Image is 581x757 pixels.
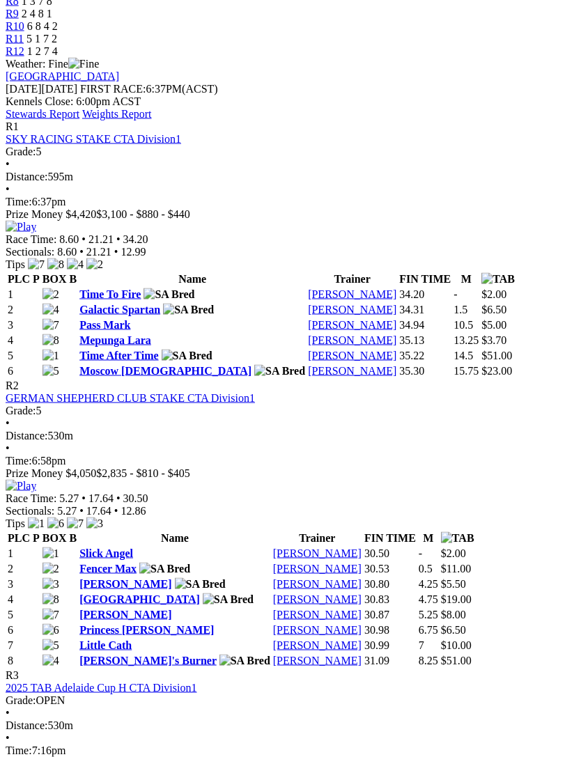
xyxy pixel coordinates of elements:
[6,430,575,442] div: 530m
[6,467,575,480] div: Prize Money $4,050
[79,624,214,636] a: Princess [PERSON_NAME]
[454,288,457,300] text: -
[441,532,474,545] img: TAB
[69,532,77,544] span: B
[6,442,10,454] span: •
[86,246,111,258] span: 21.21
[6,405,36,416] span: Grade:
[26,33,57,45] span: 5 1 7 2
[398,318,451,332] td: 34.94
[86,517,103,530] img: 3
[6,20,24,32] a: R10
[121,505,146,517] span: 12.86
[419,639,424,651] text: 7
[481,350,512,361] span: $51.00
[307,272,397,286] th: Trainer
[419,655,438,666] text: 8.25
[7,562,40,576] td: 2
[481,365,512,377] span: $23.00
[6,694,36,706] span: Grade:
[273,578,362,590] a: [PERSON_NAME]
[308,350,396,361] a: [PERSON_NAME]
[441,609,466,621] span: $8.00
[79,563,137,575] a: Fencer Max
[42,547,59,560] img: 1
[6,744,575,757] div: 7:16pm
[6,233,56,245] span: Race Time:
[42,639,59,652] img: 5
[481,334,506,346] span: $3.70
[453,272,479,286] th: M
[454,304,467,315] text: 1.5
[441,563,471,575] span: $11.00
[6,246,54,258] span: Sectionals:
[6,392,255,404] a: GERMAN SHEPHERD CLUB STAKE CTA Division1
[364,562,417,576] td: 30.53
[6,732,10,744] span: •
[6,83,77,95] span: [DATE]
[42,350,59,362] img: 1
[79,609,171,621] a: [PERSON_NAME]
[364,639,417,653] td: 30.99
[59,492,79,504] span: 5.27
[441,624,466,636] span: $6.50
[7,349,40,363] td: 5
[8,532,30,544] span: PLC
[419,593,438,605] text: 4.75
[42,365,59,377] img: 5
[88,492,114,504] span: 17.64
[203,593,254,606] img: SA Bred
[273,609,362,621] a: [PERSON_NAME]
[273,655,362,666] a: [PERSON_NAME]
[364,531,417,545] th: FIN TIME
[67,517,84,530] img: 7
[441,639,472,651] span: $10.00
[308,304,396,315] a: [PERSON_NAME]
[6,33,24,45] a: R11
[481,288,506,300] span: $2.00
[6,45,24,57] a: R12
[28,517,45,530] img: 1
[419,624,438,636] text: 6.75
[6,492,56,504] span: Race Time:
[6,171,47,182] span: Distance:
[6,707,10,719] span: •
[7,608,40,622] td: 5
[6,208,575,221] div: Prize Money $4,420
[79,593,200,605] a: [GEOGRAPHIC_DATA]
[79,246,84,258] span: •
[6,108,79,120] a: Stewards Report
[42,578,59,591] img: 3
[116,233,121,245] span: •
[398,364,451,378] td: 35.30
[273,547,362,559] a: [PERSON_NAME]
[79,639,132,651] a: Little Cath
[6,455,32,467] span: Time:
[6,183,10,195] span: •
[80,83,146,95] span: FIRST RACE:
[123,492,148,504] span: 30.50
[6,480,36,492] img: Play
[144,288,194,301] img: SA Bred
[6,133,181,145] a: SKY RACING STAKE CTA Division1
[6,70,119,82] a: [GEOGRAPHIC_DATA]
[6,719,47,731] span: Distance:
[163,304,214,316] img: SA Bred
[42,655,59,667] img: 4
[273,563,362,575] a: [PERSON_NAME]
[6,517,25,529] span: Tips
[79,547,133,559] a: Slick Angel
[79,334,151,346] a: Mepunga Lara
[47,517,64,530] img: 6
[68,58,99,70] img: Fine
[6,669,19,681] span: R3
[364,608,417,622] td: 30.87
[79,531,271,545] th: Name
[42,609,59,621] img: 7
[79,304,160,315] a: Galactic Spartan
[7,364,40,378] td: 6
[272,531,362,545] th: Trainer
[33,532,40,544] span: P
[96,208,190,220] span: $3,100 - $880 - $440
[7,547,40,561] td: 1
